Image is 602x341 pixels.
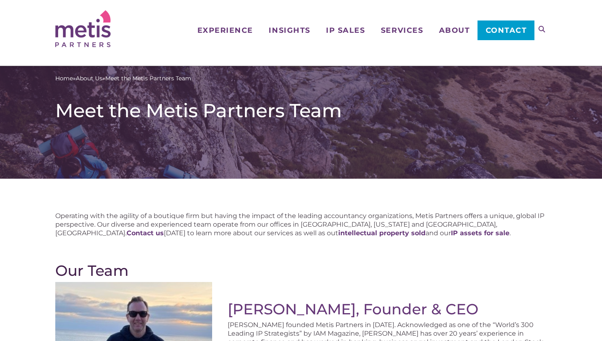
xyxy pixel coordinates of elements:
[55,74,191,83] span: » »
[55,211,547,237] p: Operating with the agility of a boutique firm but having the impact of the leading accountancy or...
[338,229,425,237] a: intellectual property sold
[55,10,111,47] img: Metis Partners
[76,74,102,83] a: About Us
[105,74,191,83] span: Meet the Metis Partners Team
[127,229,164,237] a: Contact us
[478,20,534,40] a: Contact
[55,74,73,83] a: Home
[486,27,527,34] span: Contact
[451,229,509,237] a: IP assets for sale
[55,262,547,279] h2: Our Team
[381,27,423,34] span: Services
[55,99,547,122] h1: Meet the Metis Partners Team
[228,300,478,318] a: [PERSON_NAME], Founder & CEO
[197,27,253,34] span: Experience
[439,27,470,34] span: About
[326,27,365,34] span: IP Sales
[269,27,310,34] span: Insights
